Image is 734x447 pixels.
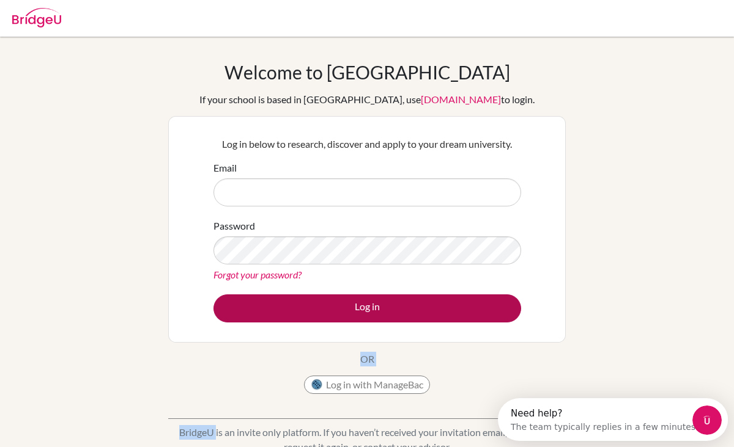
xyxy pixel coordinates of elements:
label: Password [213,219,255,233]
a: Forgot your password? [213,269,302,280]
a: [DOMAIN_NAME] [421,93,501,105]
iframe: Intercom live chat discovery launcher [498,398,728,441]
label: Email [213,161,237,175]
div: If your school is based in [GEOGRAPHIC_DATA], use to login. [199,92,535,107]
div: Open Intercom Messenger [5,5,237,38]
img: Bridge-U [12,8,61,27]
p: OR [360,352,374,366]
h1: Welcome to [GEOGRAPHIC_DATA] [224,61,510,83]
button: Log in [213,294,521,322]
div: The team typically replies in a few minutes. [13,20,201,33]
p: Log in below to research, discover and apply to your dream university. [213,137,521,151]
iframe: Intercom live chat [692,405,722,435]
button: Log in with ManageBac [304,376,430,394]
div: Need help? [13,10,201,20]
